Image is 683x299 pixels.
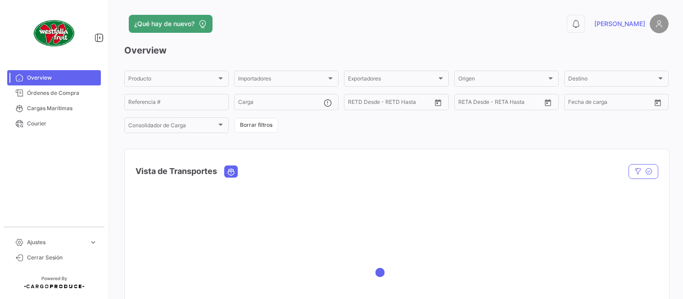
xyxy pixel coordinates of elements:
img: client-50.png [32,11,77,56]
span: Overview [27,74,97,82]
span: ¿Qué hay de nuevo? [134,19,194,28]
span: Cerrar Sesión [27,254,97,262]
a: Cargas Marítimas [7,101,101,116]
input: Desde [348,100,364,107]
button: Ocean [225,166,237,177]
span: [PERSON_NAME] [594,19,645,28]
span: Exportadores [348,77,436,83]
input: Desde [568,100,584,107]
span: Importadores [238,77,326,83]
button: Borrar filtros [234,118,278,133]
h3: Overview [124,44,669,57]
span: Producto [128,77,217,83]
a: Órdenes de Compra [7,85,101,101]
button: Open calendar [431,96,445,109]
button: Open calendar [541,96,555,109]
a: Overview [7,70,101,85]
input: Desde [458,100,475,107]
input: Hasta [481,100,520,107]
span: Courier [27,120,97,128]
span: Órdenes de Compra [27,89,97,97]
span: Origen [458,77,547,83]
a: Courier [7,116,101,131]
h4: Vista de Transportes [136,165,217,178]
span: Ajustes [27,238,86,246]
button: Open calendar [651,96,665,109]
span: expand_more [89,238,97,246]
button: ¿Qué hay de nuevo? [129,15,213,33]
span: Cargas Marítimas [27,104,97,112]
input: Hasta [371,100,410,107]
span: Consolidador de Carga [128,124,217,130]
input: Hasta [591,100,630,107]
span: Destino [568,77,656,83]
img: placeholder-user.png [650,14,669,33]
